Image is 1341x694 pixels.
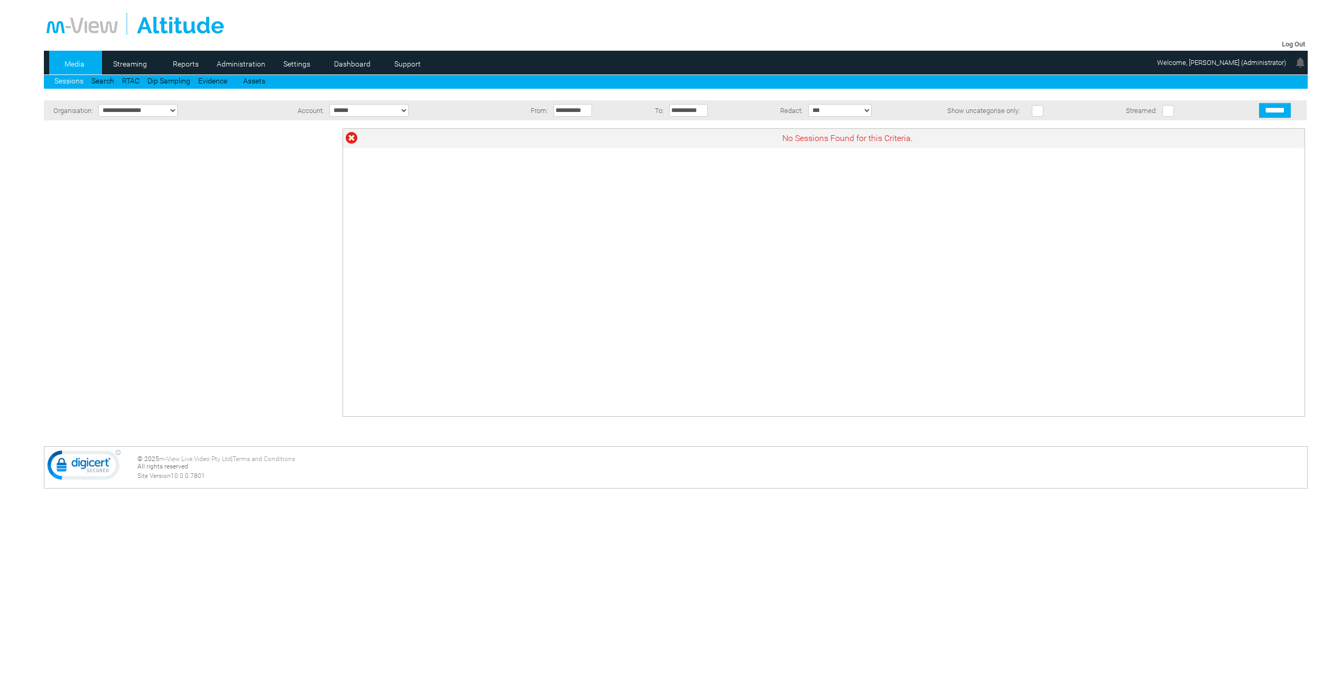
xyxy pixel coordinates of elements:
[271,56,322,72] a: Settings
[54,77,84,85] a: Sessions
[122,77,140,85] a: RTAC
[49,56,100,72] a: Media
[159,455,231,463] a: m-View Live Video Pty Ltd
[782,133,913,143] span: No Sessions Found for this Criteria.
[754,100,806,120] td: Redact:
[638,100,667,120] td: To:
[137,472,1305,480] div: Site Version
[327,56,378,72] a: Dashboard
[171,472,205,480] span: 10.0.0.7801
[147,77,190,85] a: Dip Sampling
[1282,40,1305,48] a: Log Out
[243,77,265,85] a: Assets
[91,77,114,85] a: Search
[160,56,211,72] a: Reports
[1126,107,1157,115] span: Streamed:
[233,455,295,463] a: Terms and Conditions
[1157,59,1286,67] span: Welcome, [PERSON_NAME] (Administrator)
[382,56,433,72] a: Support
[137,455,1305,480] div: © 2025 | All rights reserved
[44,100,96,120] td: Organisation:
[264,100,327,120] td: Account:
[198,77,227,85] a: Evidence
[505,100,551,120] td: From:
[47,449,121,485] img: DigiCert Secured Site Seal
[105,56,156,72] a: Streaming
[1294,56,1307,69] img: bell24.png
[216,56,267,72] a: Administration
[947,107,1020,115] span: Show uncategorise only:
